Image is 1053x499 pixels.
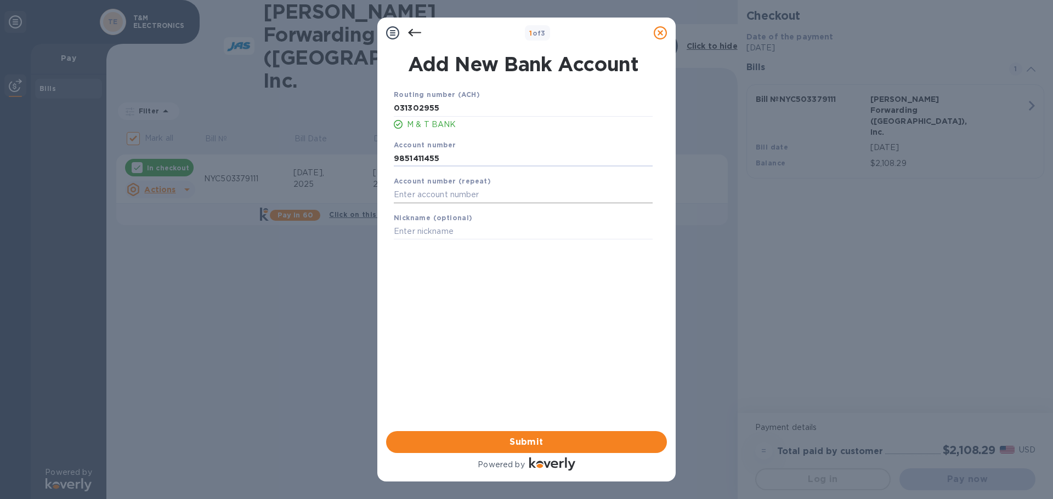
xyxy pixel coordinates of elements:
[387,53,659,76] h1: Add New Bank Account
[529,29,532,37] span: 1
[394,141,456,149] b: Account number
[394,150,653,167] input: Enter account number
[394,187,653,203] input: Enter account number
[407,119,653,130] p: M & T BANK
[394,100,653,117] input: Enter routing number
[394,177,491,185] b: Account number (repeat)
[394,90,480,99] b: Routing number (ACH)
[529,29,546,37] b: of 3
[386,431,667,453] button: Submit
[394,214,473,222] b: Nickname (optional)
[394,223,653,240] input: Enter nickname
[529,457,575,471] img: Logo
[395,435,658,449] span: Submit
[478,459,524,471] p: Powered by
